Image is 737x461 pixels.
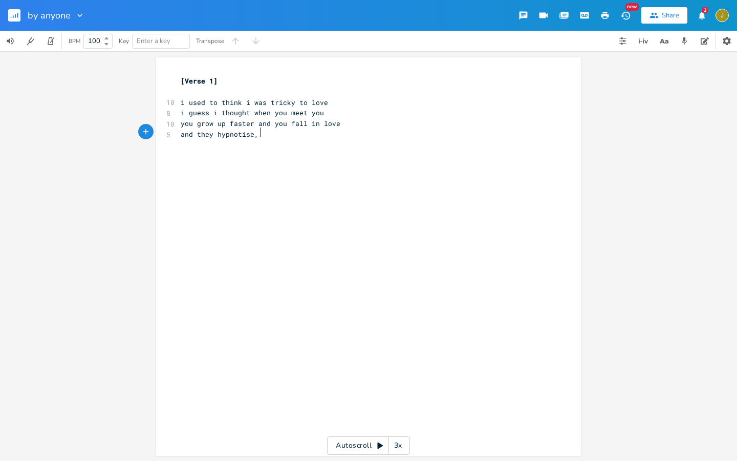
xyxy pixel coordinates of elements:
[137,36,170,46] span: Enter a key
[181,108,324,117] span: i guess i thought when you meet you
[28,11,71,20] span: by anyone
[662,11,679,20] div: Share
[691,6,712,25] button: 2
[69,38,80,44] div: BPM
[389,436,407,455] div: 3x
[327,436,410,455] div: Autoscroll
[181,130,258,139] span: and they hypnotise,
[615,6,636,25] button: New
[702,7,708,13] div: 2
[625,3,639,11] div: New
[641,7,687,24] button: Share
[181,119,340,128] span: you grow up faster and you fall in love
[119,38,129,44] div: Key
[716,9,729,22] div: jupiterandjuliette
[181,98,328,107] span: i used to think i was tricky to love
[196,38,224,44] div: Transpose
[716,4,729,27] button: J
[181,76,218,86] span: [Verse 1]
